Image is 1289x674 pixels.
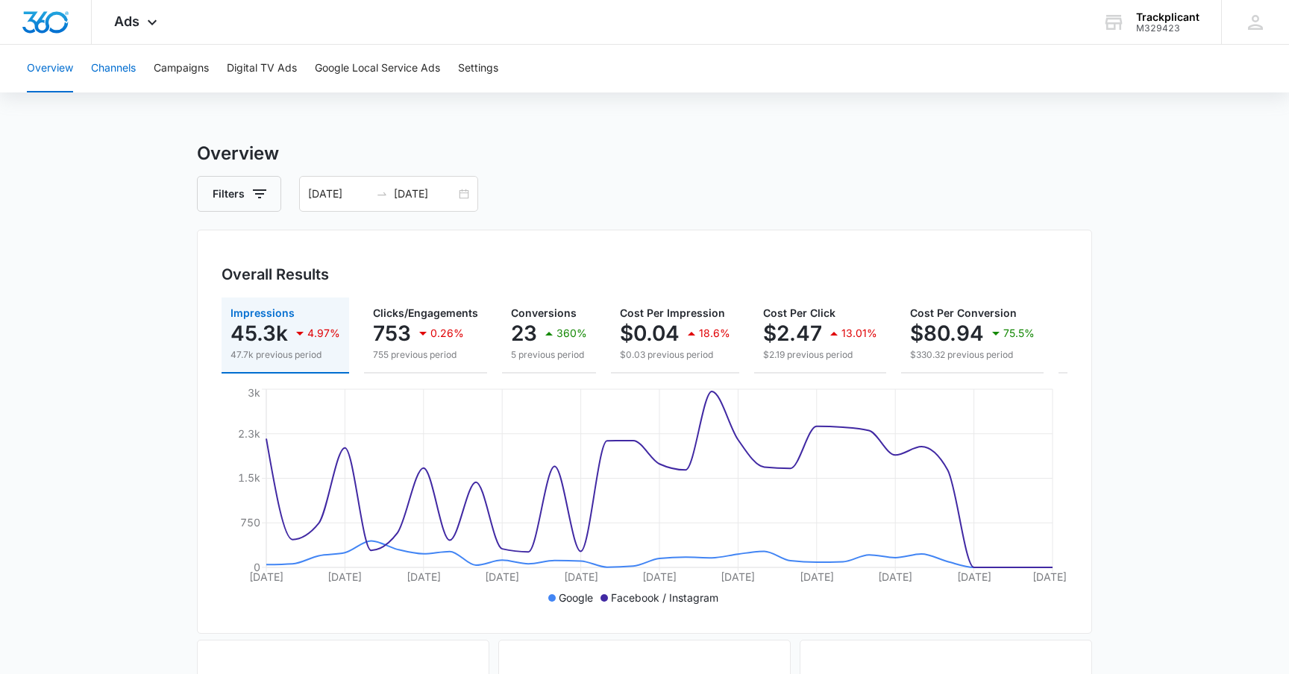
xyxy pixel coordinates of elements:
span: Conversions [511,306,577,319]
p: $2.47 [763,321,822,345]
tspan: [DATE] [407,570,441,583]
p: $0.04 [620,321,680,345]
p: 753 [373,321,411,345]
tspan: [DATE] [564,570,598,583]
p: 47.7k previous period [230,348,340,362]
span: swap-right [376,188,388,200]
h3: Overall Results [222,263,329,286]
span: Cost Per Impression [620,306,725,319]
tspan: [DATE] [327,570,362,583]
button: Filters [197,176,281,212]
tspan: [DATE] [642,570,677,583]
div: account name [1136,11,1199,23]
button: Settings [458,45,498,92]
button: Google Local Service Ads [315,45,440,92]
p: 45.3k [230,321,288,345]
button: Channels [91,45,136,92]
tspan: [DATE] [721,570,755,583]
tspan: 0 [254,561,260,573]
input: Start date [308,186,370,202]
span: Clicks/Engagements [373,306,478,319]
p: 23 [511,321,537,345]
tspan: [DATE] [1032,570,1067,583]
p: 13.01% [841,328,877,338]
tspan: 750 [240,516,260,529]
p: $0.03 previous period [620,348,730,362]
tspan: 2.3k [238,427,260,440]
tspan: [DATE] [957,570,991,583]
button: Overview [27,45,73,92]
p: Google [559,590,593,605]
span: Cost Per Conversion [910,306,1017,319]
p: Facebook / Instagram [611,590,718,605]
p: 755 previous period [373,348,478,362]
p: 0.26% [430,328,464,338]
p: 5 previous period [511,348,587,362]
tspan: 1.5k [238,471,260,484]
p: 75.5% [1003,328,1035,338]
tspan: [DATE] [878,570,912,583]
p: $80.94 [910,321,984,345]
input: End date [394,186,456,202]
tspan: [DATE] [249,570,283,583]
div: account id [1136,23,1199,34]
span: to [376,188,388,200]
tspan: [DATE] [800,570,834,583]
span: Ads [114,13,139,29]
p: $330.32 previous period [910,348,1035,362]
span: Impressions [230,306,295,319]
h3: Overview [197,140,1092,167]
p: 18.6% [699,328,730,338]
p: 360% [556,328,587,338]
tspan: 3k [248,386,260,399]
span: Cost Per Click [763,306,835,319]
button: Digital TV Ads [227,45,297,92]
p: $2.19 previous period [763,348,877,362]
tspan: [DATE] [485,570,519,583]
p: 4.97% [307,328,340,338]
button: Campaigns [154,45,209,92]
